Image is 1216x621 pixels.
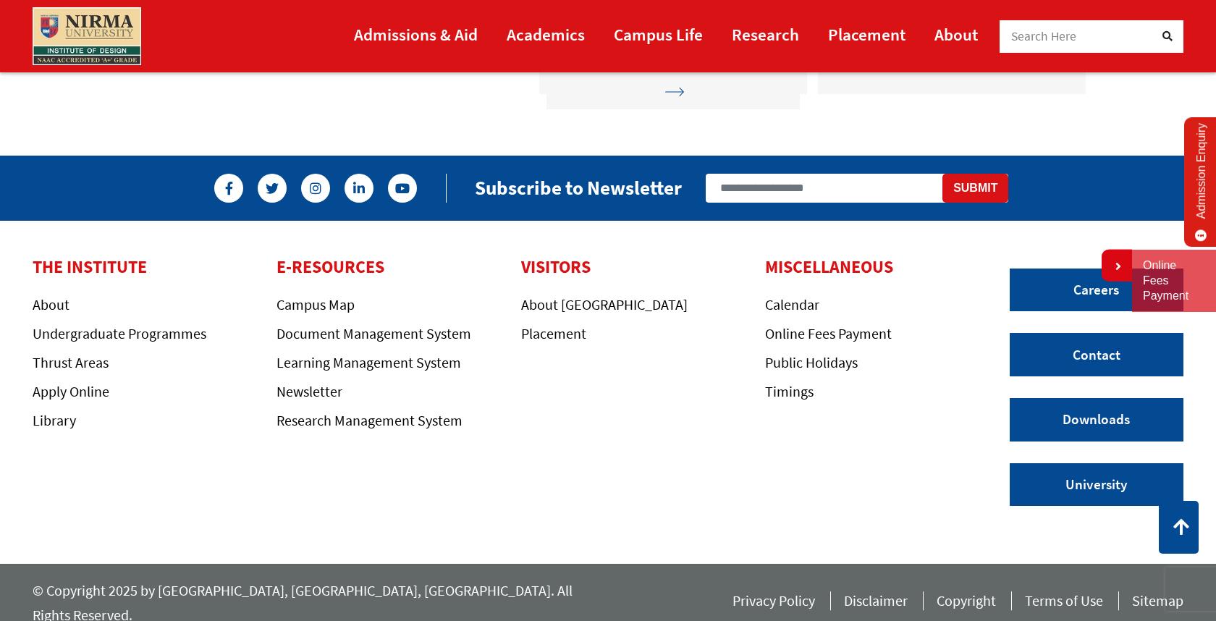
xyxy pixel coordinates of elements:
[937,591,996,615] a: Copyright
[942,174,1008,203] button: Submit
[33,324,206,342] a: Undergraduate Programmes
[33,382,109,400] a: Apply Online
[33,411,76,429] a: Library
[276,411,463,429] a: Research Management System
[276,353,461,371] a: Learning Management System
[1010,398,1183,442] a: Downloads
[276,324,471,342] a: Document Management System
[354,18,478,51] a: Admissions & Aid
[1025,591,1103,615] a: Terms of Use
[1011,28,1077,44] span: Search Here
[1132,591,1183,615] a: Sitemap
[732,18,799,51] a: Research
[1010,269,1183,312] a: Careers
[765,353,858,371] a: Public Holidays
[33,7,141,65] img: main_logo
[828,18,905,51] a: Placement
[732,591,815,615] a: Privacy Policy
[614,18,703,51] a: Campus Life
[765,295,819,313] a: Calendar
[276,382,342,400] a: Newsletter
[765,324,892,342] a: Online Fees Payment
[765,382,814,400] a: Timings
[934,18,978,51] a: About
[1010,333,1183,376] a: Contact
[276,295,355,313] a: Campus Map
[1143,258,1205,303] a: Online Fees Payment
[844,591,908,615] a: Disclaimer
[33,295,69,313] a: About
[475,176,682,200] h2: Subscribe to Newsletter
[1010,463,1183,507] a: University
[33,353,109,371] a: Thrust Areas
[521,295,688,313] a: About [GEOGRAPHIC_DATA]
[507,18,585,51] a: Academics
[521,324,586,342] a: Placement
